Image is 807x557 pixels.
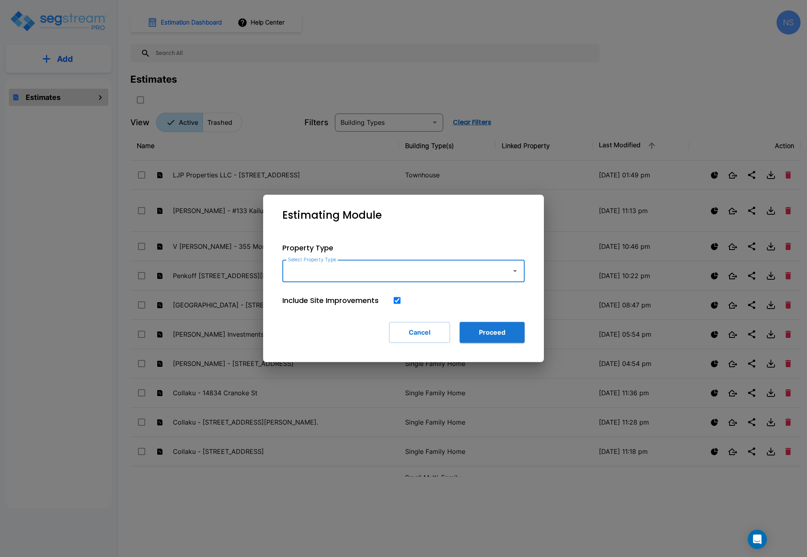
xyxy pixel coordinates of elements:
[460,322,525,343] button: Proceed
[282,207,382,223] p: Estimating Module
[288,256,336,263] label: Select Property Type
[389,322,450,343] button: Cancel
[748,530,767,549] div: Open Intercom Messenger
[282,242,525,253] p: Property Type
[282,295,379,306] p: Include Site Improvements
